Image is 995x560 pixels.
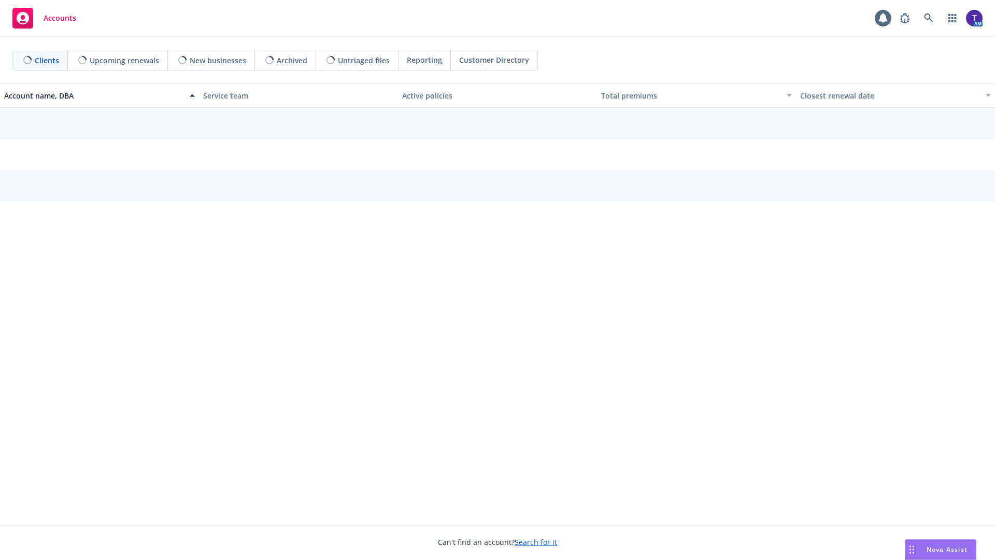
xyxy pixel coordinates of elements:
button: Service team [199,83,398,108]
div: Active policies [402,90,593,101]
div: Total premiums [601,90,780,101]
span: Customer Directory [459,54,529,65]
span: Archived [277,55,307,66]
button: Active policies [398,83,597,108]
div: Drag to move [905,540,918,559]
div: Closest renewal date [800,90,979,101]
a: Accounts [8,4,80,33]
a: Switch app [942,8,963,29]
span: Untriaged files [338,55,390,66]
a: Report a Bug [894,8,915,29]
span: Accounts [44,14,76,22]
span: Upcoming renewals [90,55,159,66]
div: Service team [203,90,394,101]
img: photo [966,10,983,26]
button: Nova Assist [905,539,976,560]
div: Account name, DBA [4,90,183,101]
button: Closest renewal date [796,83,995,108]
a: Search [918,8,939,29]
span: New businesses [190,55,246,66]
span: Clients [35,55,59,66]
a: Search for it [515,537,557,547]
span: Can't find an account? [438,537,557,548]
span: Nova Assist [927,545,968,554]
span: Reporting [407,54,442,65]
button: Total premiums [597,83,796,108]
